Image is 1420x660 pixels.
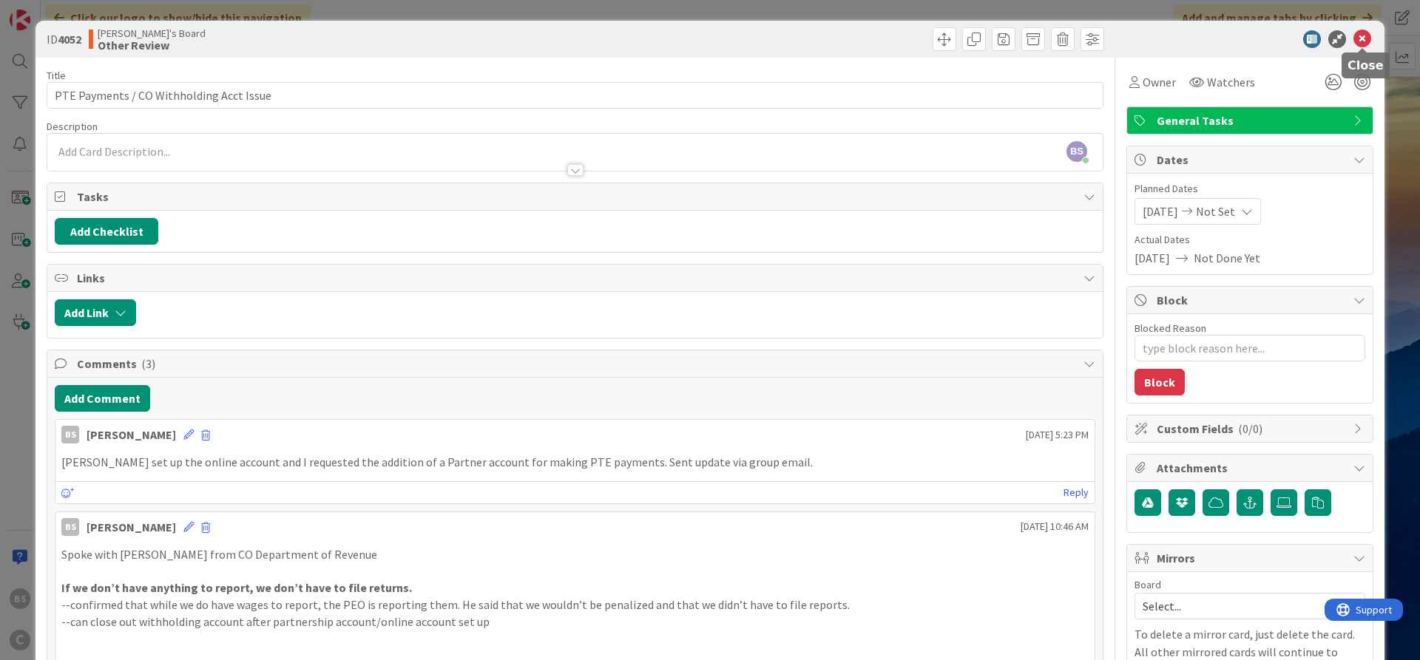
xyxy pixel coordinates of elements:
button: Add Comment [55,385,150,412]
span: Block [1157,291,1346,309]
span: Actual Dates [1135,232,1365,248]
h5: Close [1348,58,1384,72]
span: Dates [1157,151,1346,169]
span: Not Set [1196,203,1235,220]
span: [DATE] 5:23 PM [1026,427,1089,443]
span: Custom Fields [1157,420,1346,438]
span: ID [47,30,81,48]
p: --can close out withholding account after partnership account/online account set up [61,613,1089,630]
div: [PERSON_NAME] [87,426,176,443]
span: [DATE] [1135,249,1170,267]
span: Owner [1143,73,1176,91]
span: Support [31,2,67,20]
span: Not Done Yet [1194,249,1260,267]
span: Links [77,269,1076,287]
label: Blocked Reason [1135,322,1206,335]
span: Watchers [1207,73,1255,91]
b: Other Review [98,39,206,51]
span: Mirrors [1157,549,1346,567]
span: [DATE] [1143,203,1178,220]
a: Reply [1064,483,1089,502]
span: Description [47,120,98,133]
label: Title [47,69,66,82]
b: 4052 [58,32,81,47]
div: [PERSON_NAME] [87,518,176,536]
span: Planned Dates [1135,181,1365,197]
span: ( 3 ) [141,356,155,371]
p: Spoke with [PERSON_NAME] from CO Department of Revenue [61,546,1089,563]
span: Comments [77,355,1076,372]
strong: If we don’t have anything to report, we don’t have to file returns. [61,580,412,595]
span: ( 0/0 ) [1238,421,1262,436]
input: type card name here... [47,82,1103,109]
span: [PERSON_NAME]'s Board [98,27,206,39]
p: [PERSON_NAME] set up the online account and I requested the addition of a Partner account for mak... [61,454,1089,471]
div: BS [61,426,79,443]
span: Select... [1143,596,1332,616]
button: Add Checklist [55,218,158,245]
span: Tasks [77,188,1076,205]
button: Block [1135,369,1185,395]
span: General Tasks [1157,112,1346,129]
span: Board [1135,579,1161,590]
span: Attachments [1157,459,1346,477]
button: Add Link [55,299,136,326]
div: BS [61,518,79,536]
p: --confirmed that while we do have wages to report, the PEO is reporting them. He said that we wou... [61,596,1089,613]
span: [DATE] 10:46 AM [1021,519,1089,534]
span: BS [1066,141,1087,162]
